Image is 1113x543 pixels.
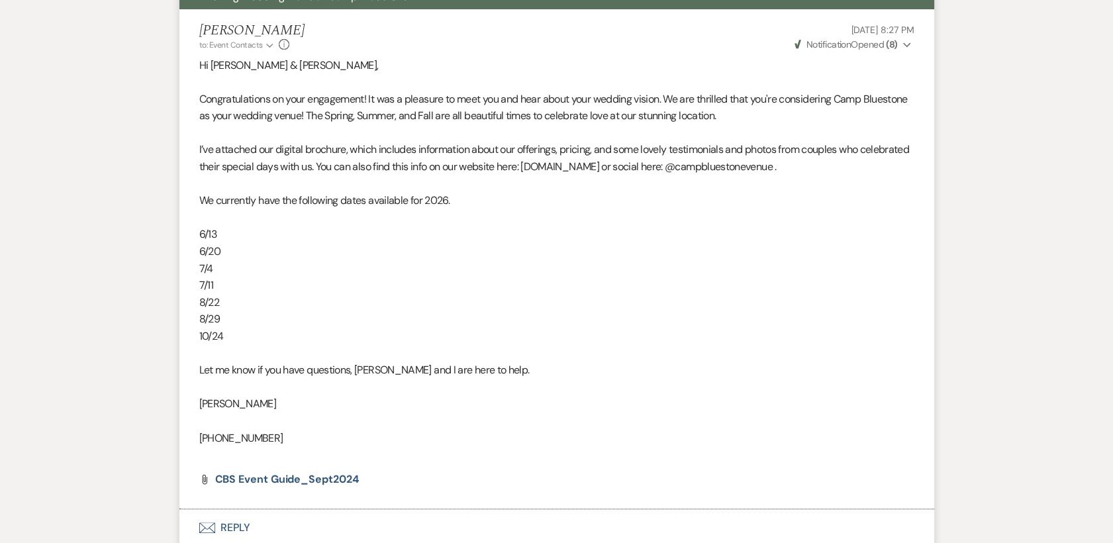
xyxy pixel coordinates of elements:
h5: [PERSON_NAME] [199,23,305,39]
p: 6/13 [199,226,914,243]
button: to: Event Contacts [199,39,275,51]
p: Hi [PERSON_NAME] & [PERSON_NAME], [199,57,914,74]
span: CBS Event Guide_Sept2024 [215,472,359,486]
p: We currently have the following dates available for 2026. [199,192,914,209]
p: 8/29 [199,311,914,328]
span: Opened [795,38,898,50]
p: 7/11 [199,277,914,294]
p: [PHONE_NUMBER] [199,430,914,447]
span: to: Event Contacts [199,40,263,50]
p: 10/24 [199,328,914,345]
p: Congratulations on your engagement! It was a pleasure to meet you and hear about your wedding vis... [199,91,914,124]
a: CBS Event Guide_Sept2024 [215,474,359,485]
button: NotificationOpened (8) [793,38,914,52]
p: I’ve attached our digital brochure, which includes information about our offerings, pricing, and ... [199,141,914,175]
span: [DATE] 8:27 PM [851,24,914,36]
span: Notification [806,38,851,50]
strong: ( 8 ) [886,38,897,50]
p: [PERSON_NAME] [199,395,914,413]
p: 6/20 [199,243,914,260]
p: 7/4 [199,260,914,277]
p: Let me know if you have questions, [PERSON_NAME] and I are here to help. [199,362,914,379]
p: 8/22 [199,294,914,311]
